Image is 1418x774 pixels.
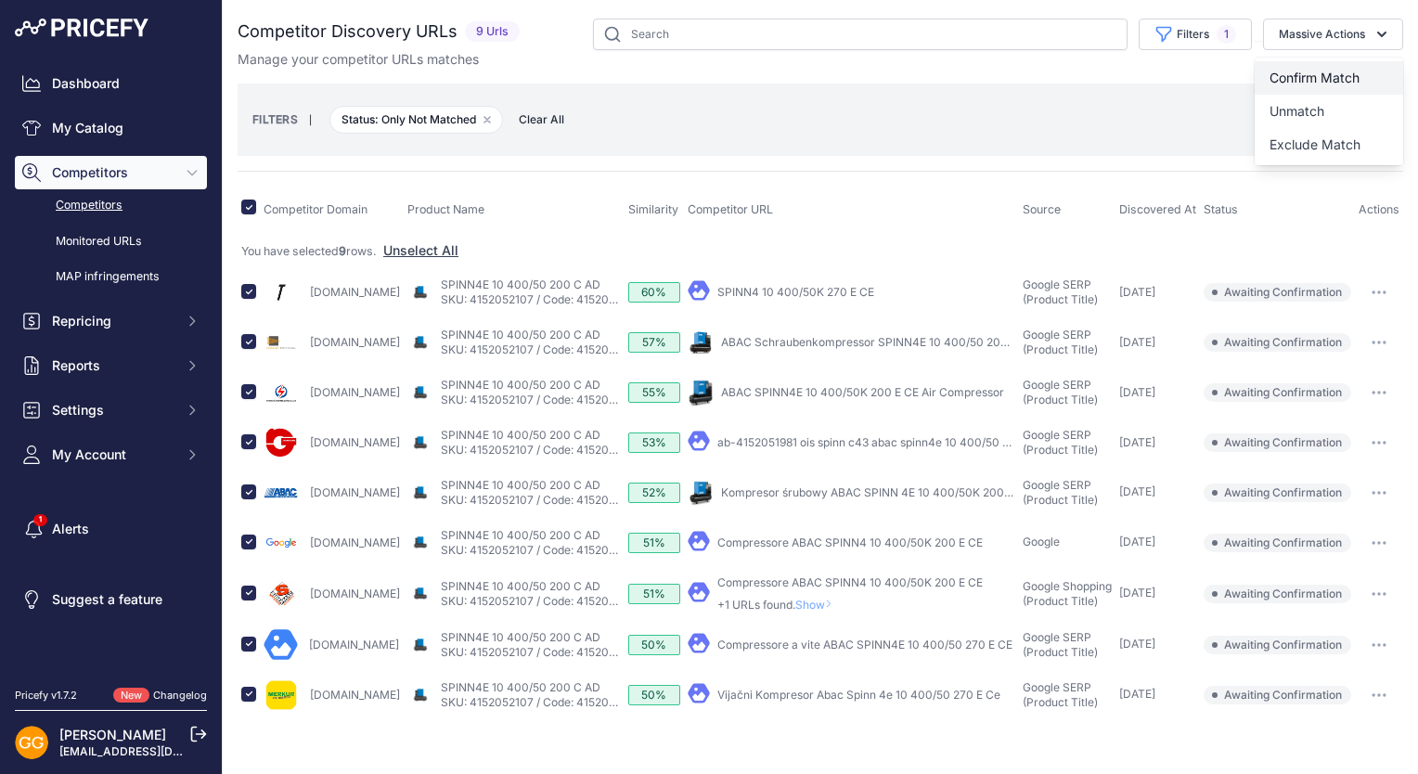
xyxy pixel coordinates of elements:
[238,50,479,69] p: Manage your competitor URLs matches
[1023,535,1060,548] span: Google
[241,244,377,258] span: You have selected rows.
[1204,433,1351,452] span: Awaiting Confirmation
[441,342,640,356] a: SKU: 4152052107 / Code: 4152052107
[628,282,680,303] div: 60%
[1204,484,1351,502] span: Awaiting Confirmation
[1023,680,1098,709] span: Google SERP (Product Title)
[628,533,680,553] div: 51%
[441,478,600,492] a: SPINN4E 10 400/50 200 C AD
[339,244,346,258] strong: 9
[721,385,1004,399] a: ABAC SPINN4E 10 400/50K 200 E CE Air Compressor
[441,292,640,306] a: SKU: 4152052107 / Code: 4152052107
[1023,277,1098,306] span: Google SERP (Product Title)
[1119,535,1155,548] span: [DATE]
[721,335,1037,349] a: ABAC Schraubenkompressor SPINN4E 10 400/50 200 C CE
[1119,687,1155,701] span: [DATE]
[383,241,458,260] button: Unselect All
[1119,202,1196,216] span: Discovered At
[628,202,678,216] span: Similarity
[1270,136,1360,152] span: Exclude Match
[628,584,680,604] div: 51%
[1119,285,1155,299] span: [DATE]
[717,435,1049,449] a: ab-4152051981 ois spinn c43 abac spinn4e 10 400/50 200 c ce
[15,512,207,546] a: Alerts
[628,332,680,353] div: 57%
[1204,585,1351,603] span: Awaiting Confirmation
[298,114,323,125] small: |
[441,579,600,593] a: SPINN4E 10 400/50 200 C AD
[1119,484,1155,498] span: [DATE]
[1119,637,1155,651] span: [DATE]
[1023,579,1112,608] span: Google Shopping (Product Title)
[310,688,400,702] a: [DOMAIN_NAME]
[721,485,1025,499] a: Kompresor śrubowy ABAC SPINN 4E 10 400/50K 200 E ...
[407,202,484,216] span: Product Name
[441,493,640,507] a: SKU: 4152052107 / Code: 4152052107
[1204,202,1238,216] span: Status
[628,635,680,655] div: 50%
[441,645,640,659] a: SKU: 4152052107 / Code: 4152052107
[59,727,166,742] a: [PERSON_NAME]
[509,110,574,129] button: Clear All
[688,202,773,216] span: Competitor URL
[15,67,207,100] a: Dashboard
[1023,428,1098,457] span: Google SERP (Product Title)
[593,19,1128,50] input: Search
[441,680,600,694] a: SPINN4E 10 400/50 200 C AD
[329,106,503,134] span: Status: Only Not Matched
[441,277,600,291] a: SPINN4E 10 400/50 200 C AD
[1204,283,1351,302] span: Awaiting Confirmation
[1217,25,1236,44] span: 1
[1204,333,1351,352] span: Awaiting Confirmation
[15,111,207,145] a: My Catalog
[1023,328,1098,356] span: Google SERP (Product Title)
[310,385,400,399] a: [DOMAIN_NAME]
[1119,586,1155,600] span: [DATE]
[15,349,207,382] button: Reports
[1119,385,1155,399] span: [DATE]
[59,744,253,758] a: [EMAIL_ADDRESS][DOMAIN_NAME]
[628,382,680,403] div: 55%
[717,638,1012,651] a: Compressore a vite ABAC SPINN4E 10 400/50 270 E CE
[15,304,207,338] button: Repricing
[1119,435,1155,449] span: [DATE]
[252,112,298,126] small: FILTERS
[15,583,207,616] a: Suggest a feature
[1359,202,1399,216] span: Actions
[310,587,400,600] a: [DOMAIN_NAME]
[15,688,77,703] div: Pricefy v1.7.2
[113,688,149,703] span: New
[1023,630,1098,659] span: Google SERP (Product Title)
[1023,478,1098,507] span: Google SERP (Product Title)
[717,575,983,589] a: Compressore ABAC SPINN4 10 400/50K 200 E CE
[441,393,640,406] a: SKU: 4152052107 / Code: 4152052107
[441,428,600,442] a: SPINN4E 10 400/50 200 C AD
[1270,103,1324,119] span: Unmatch
[441,528,600,542] a: SPINN4E 10 400/50 200 C AD
[52,312,174,330] span: Repricing
[15,19,148,37] img: Pricefy Logo
[1204,383,1351,402] span: Awaiting Confirmation
[717,688,1000,702] a: Vijačni Kompresor Abac Spinn 4e 10 400/50 270 E Ce
[15,261,207,293] a: MAP infringements
[310,535,400,549] a: [DOMAIN_NAME]
[441,630,600,644] a: SPINN4E 10 400/50 200 C AD
[441,443,640,457] a: SKU: 4152052107 / Code: 4152052107
[15,226,207,258] a: Monitored URLs
[52,356,174,375] span: Reports
[310,435,400,449] a: [DOMAIN_NAME]
[238,19,458,45] h2: Competitor Discovery URLs
[310,335,400,349] a: [DOMAIN_NAME]
[1263,19,1403,50] button: Massive Actions
[441,695,640,709] a: SKU: 4152052107 / Code: 4152052107
[1270,70,1360,85] span: Confirm Match
[1119,335,1155,349] span: [DATE]
[52,401,174,419] span: Settings
[15,393,207,427] button: Settings
[1023,378,1098,406] span: Google SERP (Product Title)
[310,485,400,499] a: [DOMAIN_NAME]
[309,638,399,651] a: [DOMAIN_NAME]
[15,156,207,189] button: Competitors
[717,285,874,299] a: SPINN4 10 400/50K 270 E CE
